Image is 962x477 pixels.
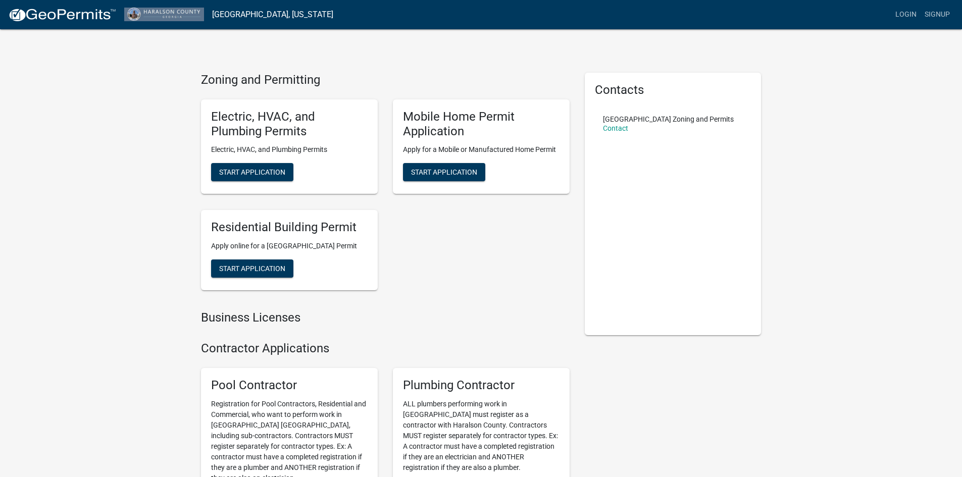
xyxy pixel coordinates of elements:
[403,378,560,393] h5: Plumbing Contractor
[211,110,368,139] h5: Electric, HVAC, and Plumbing Permits
[411,168,477,176] span: Start Application
[124,8,204,21] img: Haralson County, Georgia
[219,264,285,273] span: Start Application
[603,124,628,132] a: Contact
[891,5,921,24] a: Login
[921,5,954,24] a: Signup
[603,116,734,123] p: [GEOGRAPHIC_DATA] Zoning and Permits
[211,163,293,181] button: Start Application
[403,399,560,473] p: ALL plumbers performing work in [GEOGRAPHIC_DATA] must register as a contractor with Haralson Cou...
[403,163,485,181] button: Start Application
[211,144,368,155] p: Electric, HVAC, and Plumbing Permits
[201,73,570,87] h4: Zoning and Permitting
[201,310,570,325] h4: Business Licenses
[595,83,751,97] h5: Contacts
[211,220,368,235] h5: Residential Building Permit
[211,241,368,251] p: Apply online for a [GEOGRAPHIC_DATA] Permit
[211,259,293,278] button: Start Application
[403,144,560,155] p: Apply for a Mobile or Manufactured Home Permit
[403,110,560,139] h5: Mobile Home Permit Application
[201,341,570,356] h4: Contractor Applications
[211,378,368,393] h5: Pool Contractor
[212,6,333,23] a: [GEOGRAPHIC_DATA], [US_STATE]
[219,168,285,176] span: Start Application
